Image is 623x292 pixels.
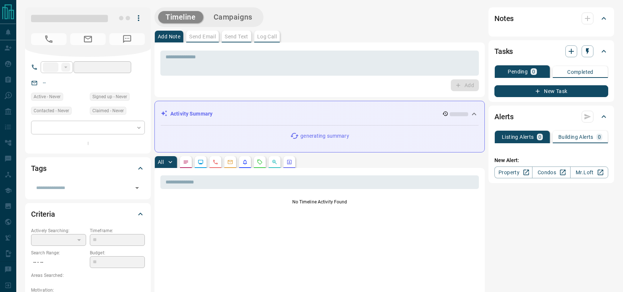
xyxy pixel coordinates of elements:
span: Active - Never [34,93,61,100]
svg: Calls [212,159,218,165]
p: generating summary [300,132,349,140]
p: Building Alerts [558,134,593,140]
p: Add Note [158,34,180,39]
a: Mr.Loft [570,166,608,178]
button: Campaigns [206,11,260,23]
p: -- - -- [31,256,86,268]
h2: Tags [31,162,46,174]
button: Open [132,183,142,193]
span: Signed up - Never [92,93,127,100]
span: No Number [109,33,145,45]
svg: Listing Alerts [242,159,248,165]
span: No Email [70,33,106,45]
svg: Requests [257,159,263,165]
p: Budget: [90,250,145,256]
p: All [158,159,164,165]
div: Activity Summary [161,107,479,121]
p: Pending [508,69,528,74]
a: Condos [532,166,570,178]
h2: Tasks [494,45,513,57]
svg: Agent Actions [286,159,292,165]
p: Timeframe: [90,227,145,234]
div: Criteria [31,205,145,223]
div: Alerts [494,108,608,126]
p: 0 [538,134,541,140]
a: Property [494,166,532,178]
p: No Timeline Activity Found [160,199,479,205]
p: Actively Searching: [31,227,86,234]
p: Completed [567,69,593,75]
svg: Opportunities [272,159,278,165]
button: New Task [494,85,608,97]
span: Claimed - Never [92,107,124,114]
svg: Notes [183,159,189,165]
a: -- [43,80,46,86]
p: 0 [532,69,535,74]
p: Areas Searched: [31,272,145,279]
span: Contacted - Never [34,107,69,114]
div: Tags [31,159,145,177]
h2: Criteria [31,208,55,220]
span: No Number [31,33,67,45]
button: Timeline [158,11,203,23]
h2: Notes [494,13,514,24]
p: Search Range: [31,250,86,256]
div: Tasks [494,42,608,60]
p: Listing Alerts [502,134,534,140]
svg: Lead Browsing Activity [198,159,204,165]
div: Notes [494,10,608,27]
h2: Alerts [494,111,514,123]
svg: Emails [227,159,233,165]
p: New Alert: [494,157,608,164]
p: Activity Summary [170,110,212,118]
p: 0 [598,134,601,140]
